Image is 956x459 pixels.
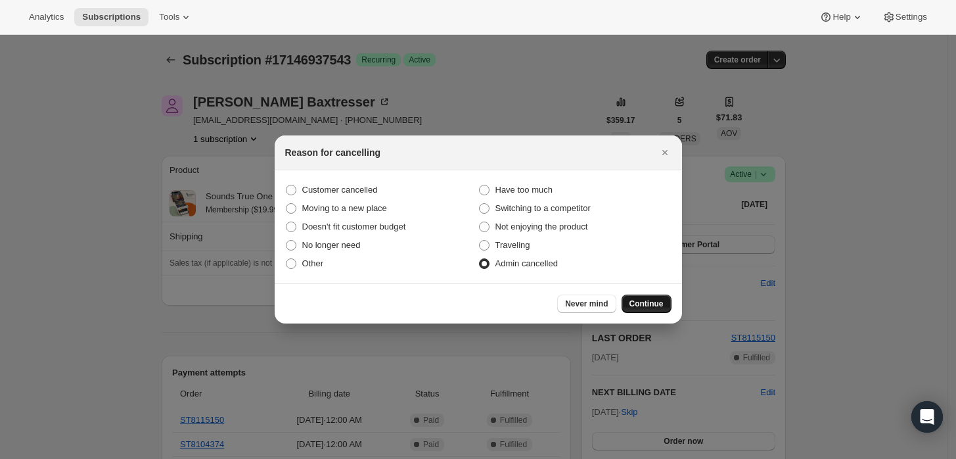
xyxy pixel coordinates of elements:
span: No longer need [302,240,361,250]
span: Tools [159,12,179,22]
button: Tools [151,8,200,26]
span: Continue [629,299,664,309]
span: Other [302,258,324,268]
span: Traveling [495,240,530,250]
button: Analytics [21,8,72,26]
span: Switching to a competitor [495,203,591,213]
span: Help [832,12,850,22]
span: Moving to a new place [302,203,387,213]
button: Never mind [557,295,616,313]
span: Never mind [565,299,608,309]
button: Help [811,8,871,26]
span: Have too much [495,185,553,195]
span: Doesn't fit customer budget [302,222,406,231]
span: Not enjoying the product [495,222,588,231]
button: Continue [622,295,671,313]
button: Settings [875,8,935,26]
span: Customer cancelled [302,185,378,195]
div: Open Intercom Messenger [911,401,943,433]
span: Admin cancelled [495,258,558,268]
span: Subscriptions [82,12,141,22]
button: Close [656,143,674,162]
span: Analytics [29,12,64,22]
span: Settings [896,12,927,22]
h2: Reason for cancelling [285,146,380,159]
button: Subscriptions [74,8,148,26]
